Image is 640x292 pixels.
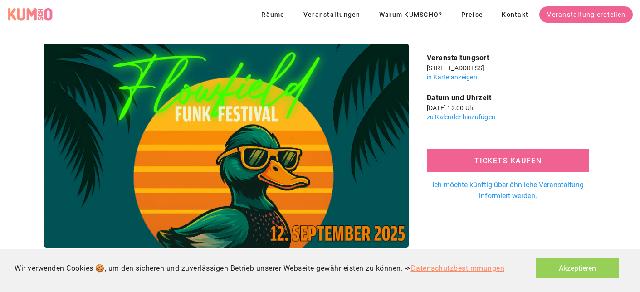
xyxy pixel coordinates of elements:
[411,264,505,273] a: Datenschutzbestimmungen
[303,11,361,18] span: Veranstaltungen
[427,63,589,73] div: [STREET_ADDRESS]
[501,11,528,18] span: Kontakt
[15,263,504,274] div: Wir verwenden Cookies 🍪, um den sicheren und zuverlässigen Betrieb unserer Webseite gewährleisten...
[437,156,579,165] span: Tickets kaufen
[547,11,625,18] span: Veranstaltung erstellen
[427,53,589,63] div: Veranstaltungsort
[427,180,589,201] a: Ich möchte künftig über ähnliche Veranstaltung informiert werden.
[261,11,285,18] span: Räume
[427,92,589,103] div: Datum und Uhrzeit
[453,6,490,23] a: Preise
[379,11,443,18] span: Warum KUMSCHO?
[254,10,296,18] a: Räume
[427,113,496,121] a: zu Kalender hinzufügen
[7,8,53,21] div: KUMSCHO Logo
[371,6,450,23] a: Warum KUMSCHO?
[254,6,292,23] button: Räume
[427,73,477,81] a: in Karte anzeigen
[536,258,619,278] button: Akzeptieren
[494,6,536,23] a: Kontakt
[427,149,589,172] button: Tickets kaufen
[296,6,368,23] a: Veranstaltungen
[427,103,589,112] div: [DATE] 12:00 Uhr
[460,11,483,18] span: Preise
[44,248,409,271] h5: Mit Freunden teilen
[7,8,56,21] a: KUMSCHO Logo
[539,6,633,23] a: Veranstaltung erstellen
